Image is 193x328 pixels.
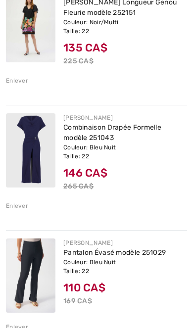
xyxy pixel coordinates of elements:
[63,18,187,36] div: Couleur: Noir/Multi Taille: 22
[63,166,107,180] span: 146 CA$
[63,258,187,276] div: Couleur: Bleu Nuit Taille: 22
[63,182,94,190] s: 265 CA$
[63,143,187,161] div: Couleur: Bleu Nuit Taille: 22
[6,113,55,187] img: Combinaison Drapée Formelle modèle 251043
[63,57,94,65] s: 225 CA$
[63,41,107,54] span: 135 CA$
[63,238,187,247] div: [PERSON_NAME]
[63,281,105,294] span: 110 CA$
[63,113,187,122] div: [PERSON_NAME]
[63,123,161,142] a: Combinaison Drapée Formelle modèle 251043
[6,201,28,210] div: Enlever
[63,297,92,305] s: 169 CA$
[63,248,166,257] a: Pantalon Évasé modèle 251029
[6,238,55,313] img: Pantalon Évasé modèle 251029
[6,76,28,85] div: Enlever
